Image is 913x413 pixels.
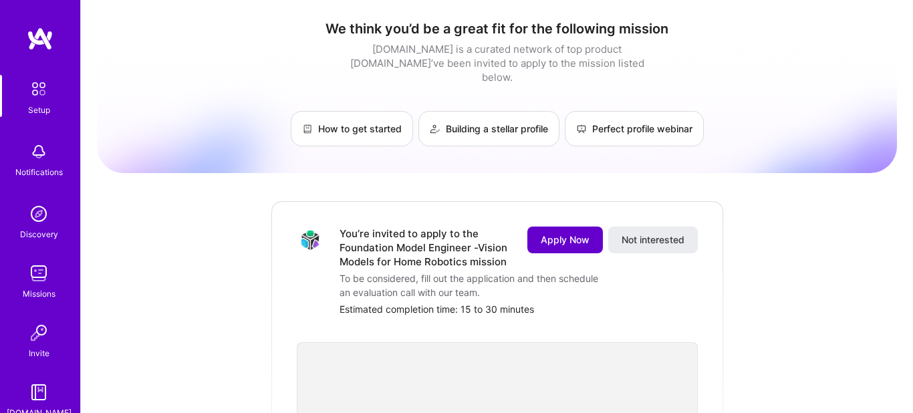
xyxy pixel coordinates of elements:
[527,227,603,253] button: Apply Now
[418,111,559,146] a: Building a stellar profile
[340,227,511,269] div: You’re invited to apply to the Foundation Model Engineer -Vision Models for Home Robotics mission
[97,21,897,37] h1: We think you’d be a great fit for the following mission
[25,260,52,287] img: teamwork
[565,111,704,146] a: Perfect profile webinar
[576,124,587,134] img: Perfect profile webinar
[347,42,648,84] div: [DOMAIN_NAME] is a curated network of top product [DOMAIN_NAME]’ve been invited to apply to the m...
[291,111,413,146] a: How to get started
[25,138,52,165] img: bell
[20,227,58,241] div: Discovery
[340,302,698,316] div: Estimated completion time: 15 to 30 minutes
[15,165,63,179] div: Notifications
[28,103,50,117] div: Setup
[302,124,313,134] img: How to get started
[25,75,53,103] img: setup
[27,27,53,51] img: logo
[541,233,590,247] span: Apply Now
[29,346,49,360] div: Invite
[25,379,52,406] img: guide book
[25,319,52,346] img: Invite
[622,233,684,247] span: Not interested
[340,271,607,299] div: To be considered, fill out the application and then schedule an evaluation call with our team.
[430,124,440,134] img: Building a stellar profile
[608,227,698,253] button: Not interested
[297,227,323,253] img: Company Logo
[25,200,52,227] img: discovery
[23,287,55,301] div: Missions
